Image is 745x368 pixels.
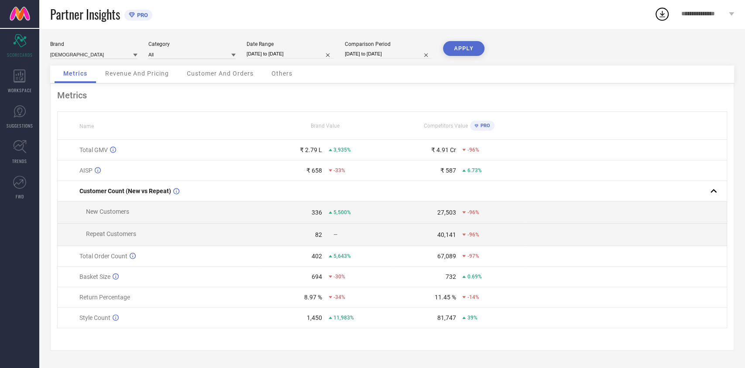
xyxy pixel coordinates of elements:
span: SCORECARDS [7,52,33,58]
div: 8.97 % [304,294,322,301]
span: 39% [467,315,477,321]
span: AISP [79,167,93,174]
span: -96% [467,209,479,215]
span: PRO [135,12,148,18]
div: 402 [312,253,322,260]
div: ₹ 658 [306,167,322,174]
button: APPLY [443,41,484,56]
span: Return Percentage [79,294,130,301]
span: PRO [478,123,490,128]
span: Repeat Customers [86,230,136,237]
div: 694 [312,273,322,280]
span: Total GMV [79,146,108,153]
div: 81,747 [437,314,456,321]
span: -97% [467,253,479,259]
span: Competitors Value [424,123,468,129]
span: FWD [16,193,24,200]
div: 336 [312,209,322,216]
span: WORKSPACE [8,87,32,94]
div: ₹ 587 [440,167,456,174]
span: 5,500% [333,209,351,215]
span: Style Count [79,314,110,321]
div: 11.45 % [434,294,456,301]
div: Open download list [654,6,670,22]
span: Partner Insights [50,5,120,23]
span: Basket Size [79,273,110,280]
div: 1,450 [307,314,322,321]
div: ₹ 2.79 L [300,146,322,153]
span: Customer And Orders [187,70,254,77]
div: ₹ 4.91 Cr [431,146,456,153]
span: Revenue And Pricing [105,70,169,77]
div: 40,141 [437,231,456,238]
input: Select date range [247,49,334,59]
div: Comparison Period [345,41,432,47]
input: Select comparison period [345,49,432,59]
span: 11,983% [333,315,354,321]
span: SUGGESTIONS [7,122,33,129]
span: -14% [467,294,479,300]
span: 0.69% [467,274,481,280]
span: -33% [333,167,345,174]
span: Customer Count (New vs Repeat) [79,187,171,194]
span: — [333,232,337,238]
span: -30% [333,274,345,280]
span: -96% [467,147,479,153]
span: Brand Value [311,123,340,129]
span: Metrics [63,70,87,77]
div: Brand [50,41,137,47]
div: 67,089 [437,253,456,260]
div: Category [148,41,236,47]
div: Date Range [247,41,334,47]
span: 5,643% [333,253,351,259]
div: 82 [315,231,322,238]
span: TRENDS [12,158,27,164]
span: -34% [333,294,345,300]
span: New Customers [86,208,129,215]
span: 3,935% [333,147,351,153]
span: Others [271,70,292,77]
div: 27,503 [437,209,456,216]
span: Total Order Count [79,253,127,260]
div: Metrics [57,90,727,101]
span: 6.73% [467,167,481,174]
span: -96% [467,232,479,238]
div: 732 [445,273,456,280]
span: Name [79,123,94,129]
